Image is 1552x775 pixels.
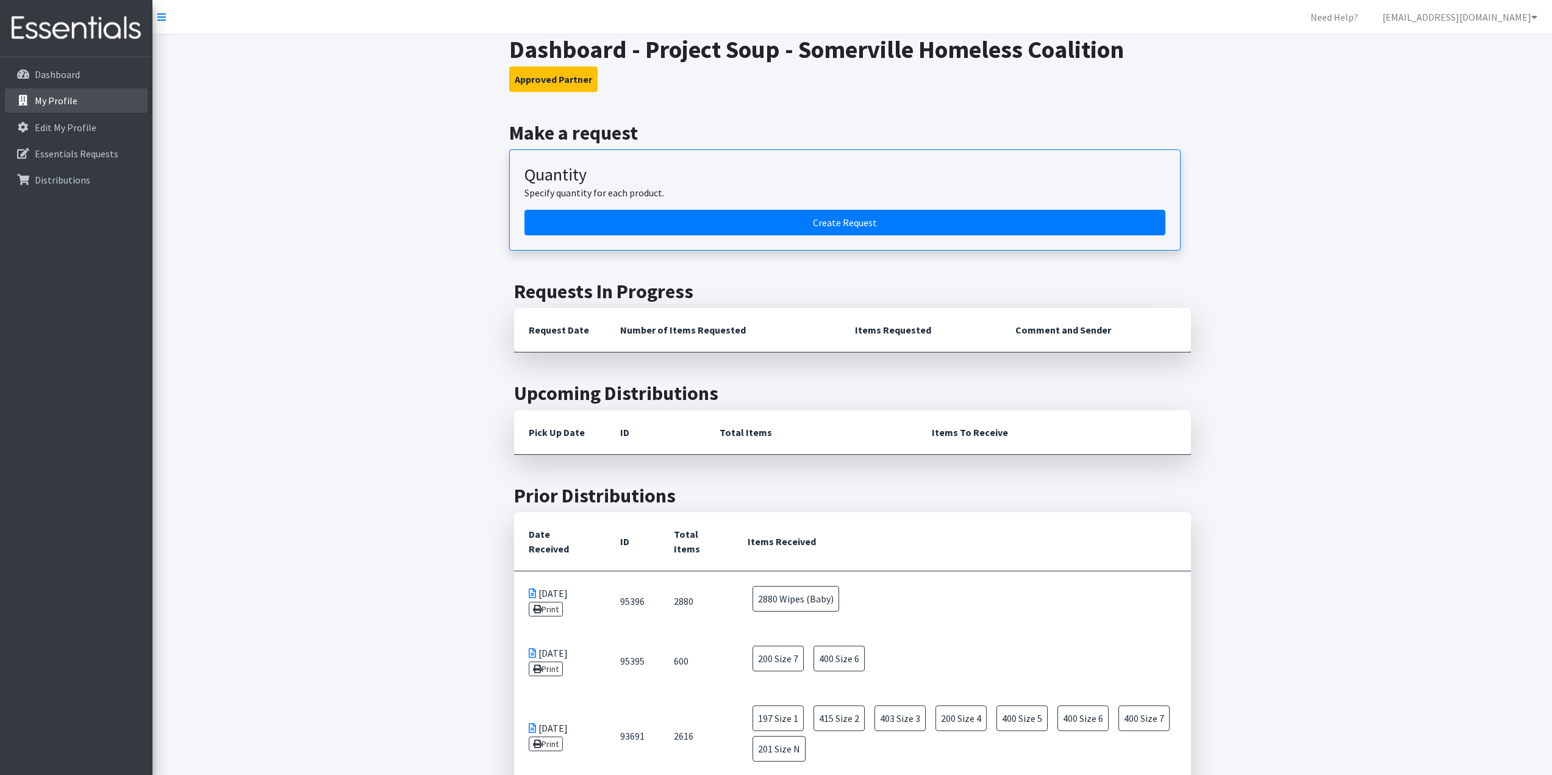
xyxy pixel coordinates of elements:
[606,631,659,691] td: 95395
[874,705,926,731] span: 403 Size 3
[524,210,1165,235] a: Create a request by quantity
[659,631,733,691] td: 600
[1373,5,1547,29] a: [EMAIL_ADDRESS][DOMAIN_NAME]
[514,571,606,632] td: [DATE]
[529,662,563,676] a: Print
[524,165,1165,185] h3: Quantity
[514,484,1191,507] h2: Prior Distributions
[514,512,606,571] th: Date Received
[509,121,1195,145] h2: Make a request
[733,512,1191,571] th: Items Received
[606,308,841,352] th: Number of Items Requested
[753,736,806,762] span: 201 Size N
[35,174,90,186] p: Distributions
[814,646,865,671] span: 400 Size 6
[529,737,563,751] a: Print
[996,705,1048,731] span: 400 Size 5
[753,586,839,612] span: 2880 Wipes (Baby)
[35,95,77,107] p: My Profile
[814,705,865,731] span: 415 Size 2
[509,66,598,92] button: Approved Partner
[5,141,148,166] a: Essentials Requests
[514,382,1191,405] h2: Upcoming Distributions
[659,571,733,632] td: 2880
[606,512,659,571] th: ID
[5,8,148,49] img: HumanEssentials
[5,115,148,140] a: Edit My Profile
[606,571,659,632] td: 95396
[606,410,705,455] th: ID
[1001,308,1190,352] th: Comment and Sender
[753,646,804,671] span: 200 Size 7
[524,185,1165,200] p: Specify quantity for each product.
[514,631,606,691] td: [DATE]
[659,512,733,571] th: Total Items
[1301,5,1368,29] a: Need Help?
[514,280,1191,303] h2: Requests In Progress
[35,68,80,80] p: Dashboard
[917,410,1191,455] th: Items To Receive
[840,308,1001,352] th: Items Requested
[509,35,1195,64] h1: Dashboard - Project Soup - Somerville Homeless Coalition
[5,62,148,87] a: Dashboard
[529,602,563,616] a: Print
[935,705,987,731] span: 200 Size 4
[1118,705,1170,731] span: 400 Size 7
[5,168,148,192] a: Distributions
[5,88,148,113] a: My Profile
[1057,705,1109,731] span: 400 Size 6
[35,121,96,134] p: Edit My Profile
[705,410,917,455] th: Total Items
[514,410,606,455] th: Pick Up Date
[514,308,606,352] th: Request Date
[35,148,118,160] p: Essentials Requests
[753,705,804,731] span: 197 Size 1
